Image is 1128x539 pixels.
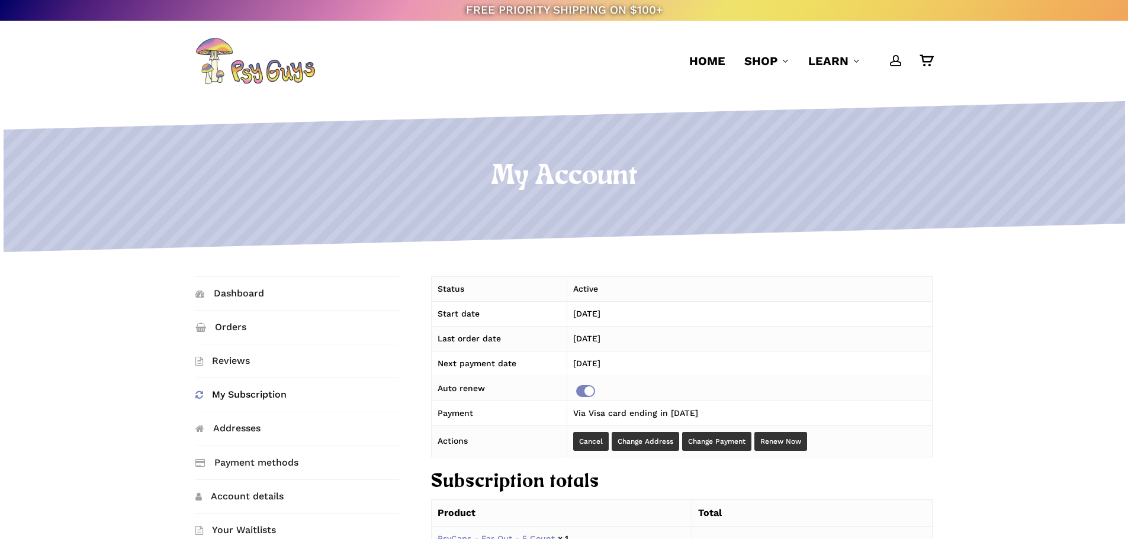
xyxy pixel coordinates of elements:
[432,276,567,301] td: Status
[195,412,399,446] a: Addresses
[689,53,725,69] a: Home
[808,53,860,69] a: Learn
[567,276,932,301] td: Active
[432,301,567,326] td: Start date
[195,446,399,479] a: Payment methods
[195,311,399,344] a: Orders
[680,21,933,101] nav: Main Menu
[432,499,692,526] th: Product
[195,37,315,85] img: PsyGuys
[431,469,933,495] h2: Subscription totals
[567,351,932,376] td: [DATE]
[576,386,595,395] a: Disable auto renew
[432,351,567,376] td: Next payment date
[567,326,932,351] td: [DATE]
[195,480,399,513] a: Account details
[432,425,567,457] td: Actions
[573,432,609,451] a: Cancel
[689,54,725,68] span: Home
[432,401,567,425] td: Payment
[920,54,933,67] a: Cart
[682,432,751,451] a: Change payment
[573,408,698,418] span: Via Visa card ending in [DATE]
[567,301,932,326] td: [DATE]
[612,432,679,451] a: Change address
[808,54,849,68] span: Learn
[432,376,567,401] td: Auto renew
[432,326,567,351] td: Last order date
[195,378,399,411] a: My Subscription
[754,432,807,451] a: Renew now
[744,54,777,68] span: Shop
[692,499,933,526] th: Total
[195,344,399,377] a: Reviews
[744,53,789,69] a: Shop
[195,277,399,310] a: Dashboard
